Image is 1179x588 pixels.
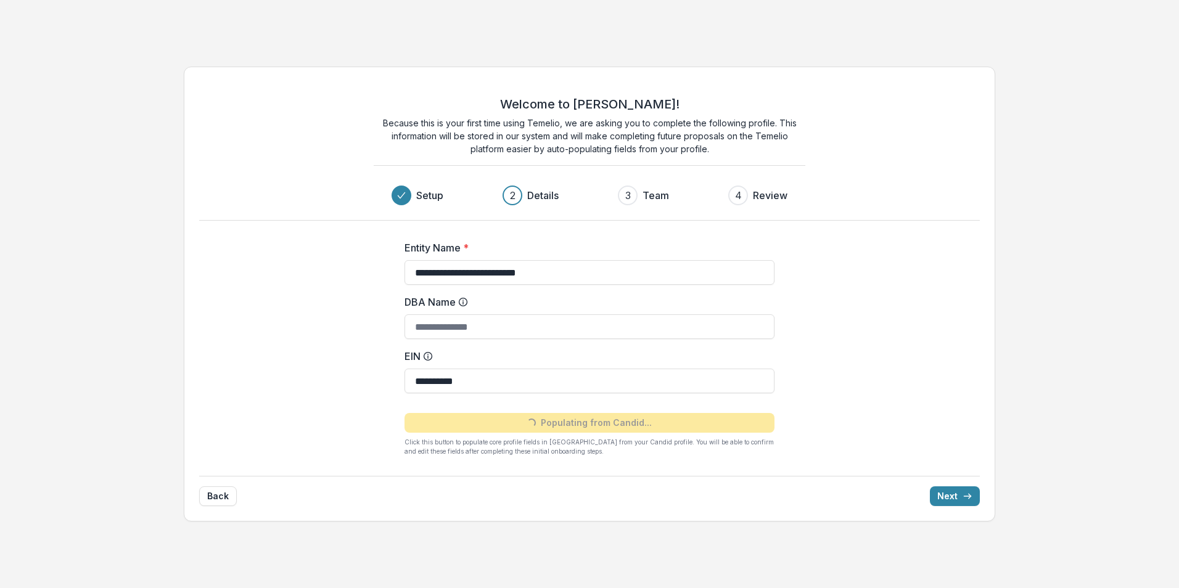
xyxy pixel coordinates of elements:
p: Because this is your first time using Temelio, we are asking you to complete the following profil... [374,116,805,155]
label: DBA Name [405,295,767,309]
h3: Team [643,188,669,203]
label: Entity Name [405,240,767,255]
div: 3 [625,188,631,203]
div: 2 [510,188,516,203]
div: 4 [735,188,742,203]
button: Next [930,486,980,506]
p: Click this button to populate core profile fields in [GEOGRAPHIC_DATA] from your Candid profile. ... [405,438,774,456]
div: Progress [392,186,787,205]
h2: Welcome to [PERSON_NAME]! [500,97,680,112]
label: EIN [405,349,767,364]
h3: Review [753,188,787,203]
h3: Details [527,188,559,203]
button: Populating from Candid... [405,413,774,433]
button: Back [199,486,237,506]
h3: Setup [416,188,443,203]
